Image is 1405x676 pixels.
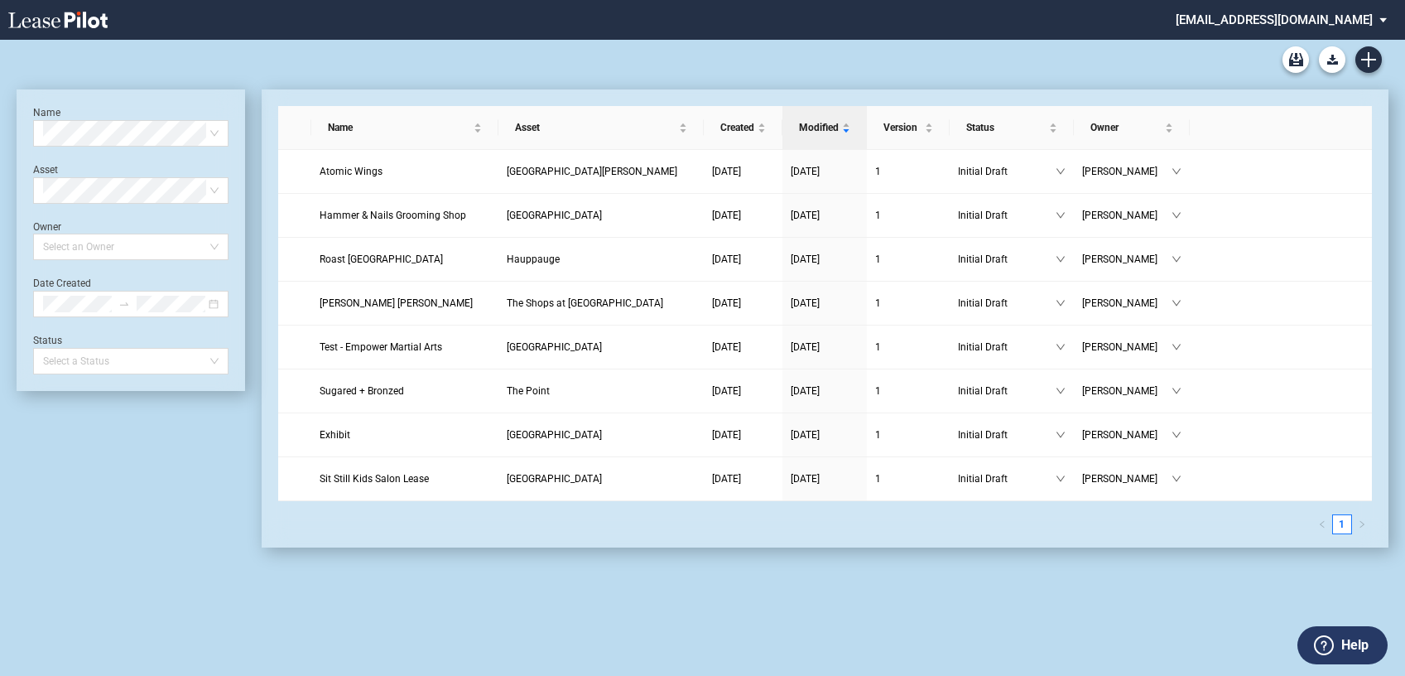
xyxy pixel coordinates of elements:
span: Initial Draft [958,207,1056,224]
span: down [1172,386,1181,396]
a: 1 [875,163,941,180]
th: Name [311,106,498,150]
span: [DATE] [791,166,820,177]
span: Initial Draft [958,295,1056,311]
span: 1 [875,297,881,309]
span: Linden Square [507,473,602,485]
button: Help [1297,626,1388,664]
span: down [1172,474,1181,484]
button: right [1352,514,1372,534]
a: [DATE] [791,295,859,311]
span: down [1056,386,1066,396]
span: down [1056,254,1066,264]
th: Status [950,106,1074,150]
span: left [1318,520,1326,529]
span: [PERSON_NAME] [1082,471,1172,487]
span: [PERSON_NAME] [1082,163,1172,180]
span: Initial Draft [958,471,1056,487]
span: Fresh Meadows Place West [507,166,677,177]
a: [DATE] [791,383,859,399]
a: [DATE] [712,471,774,487]
span: 1 [875,210,881,221]
span: 1 [875,429,881,441]
a: [DATE] [791,207,859,224]
span: [DATE] [712,254,741,265]
span: [DATE] [712,429,741,441]
span: [DATE] [712,210,741,221]
span: down [1056,210,1066,220]
span: down [1056,342,1066,352]
span: Modified [799,119,839,136]
th: Modified [782,106,867,150]
a: Atomic Wings [320,163,489,180]
a: [PERSON_NAME] [PERSON_NAME] [320,295,489,311]
label: Date Created [33,278,91,289]
a: 1 [1333,515,1351,534]
span: The Shops at Pembroke Gardens [507,297,663,309]
span: swap-right [118,298,130,310]
span: [DATE] [791,341,820,353]
span: J. Jill Lease [320,297,473,309]
a: 1 [875,207,941,224]
span: [DATE] [712,297,741,309]
a: [DATE] [791,339,859,355]
span: Initial Draft [958,339,1056,355]
span: [DATE] [791,429,820,441]
span: 1 [875,166,881,177]
a: Roast [GEOGRAPHIC_DATA] [320,251,489,268]
span: Exhibit [320,429,350,441]
span: down [1172,254,1181,264]
span: Hammer & Nails Grooming Shop [320,210,466,221]
span: 1 [875,254,881,265]
a: 1 [875,251,941,268]
span: The Point [507,385,550,397]
label: Status [33,335,62,346]
th: Owner [1074,106,1190,150]
label: Asset [33,164,58,176]
a: [DATE] [791,163,859,180]
span: [DATE] [712,341,741,353]
a: [DATE] [712,207,774,224]
a: [DATE] [712,427,774,443]
span: [DATE] [791,254,820,265]
a: [GEOGRAPHIC_DATA] [507,339,695,355]
span: Name [328,119,469,136]
span: down [1172,430,1181,440]
span: [DATE] [791,297,820,309]
span: [DATE] [712,473,741,485]
a: 1 [875,427,941,443]
a: [DATE] [712,383,774,399]
span: [DATE] [791,385,820,397]
span: [DATE] [712,385,741,397]
a: Sugared + Bronzed [320,383,489,399]
span: down [1056,167,1066,176]
span: Atomic Wings [320,166,383,177]
a: [DATE] [791,427,859,443]
span: Huntington Shopping Center [507,210,602,221]
span: Initial Draft [958,427,1056,443]
a: [GEOGRAPHIC_DATA] [507,427,695,443]
a: [DATE] [712,339,774,355]
span: to [118,298,130,310]
span: Roast Sandwich House [320,254,443,265]
button: Download Blank Form [1319,46,1345,73]
span: [DATE] [791,210,820,221]
span: down [1172,210,1181,220]
span: [PERSON_NAME] [1082,427,1172,443]
a: Hammer & Nails Grooming Shop [320,207,489,224]
span: Andorra [507,429,602,441]
span: [PERSON_NAME] [1082,207,1172,224]
a: [DATE] [712,295,774,311]
span: [DATE] [791,473,820,485]
span: 1 [875,473,881,485]
li: Previous Page [1312,514,1332,534]
a: 1 [875,383,941,399]
a: Exhibit [320,427,489,443]
a: The Shops at [GEOGRAPHIC_DATA] [507,295,695,311]
a: 1 [875,295,941,311]
th: Version [867,106,950,150]
a: [DATE] [791,471,859,487]
li: 1 [1332,514,1352,534]
span: [PERSON_NAME] [1082,383,1172,399]
span: 1 [875,385,881,397]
